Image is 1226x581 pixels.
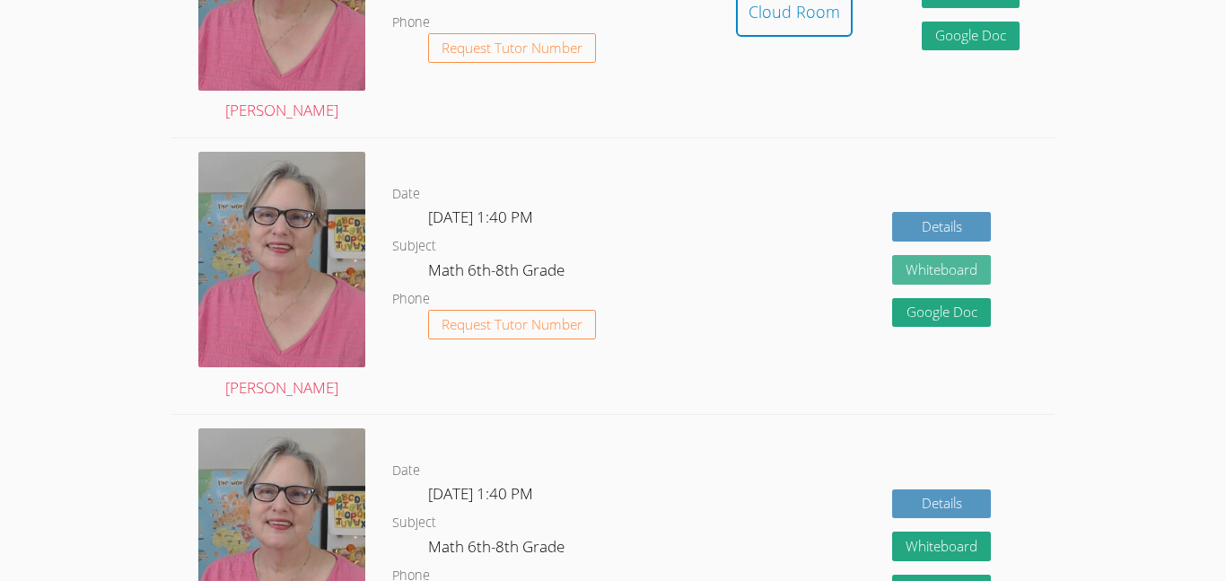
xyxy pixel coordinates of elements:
a: Google Doc [922,22,1020,51]
dt: Phone [392,12,430,34]
dt: Subject [392,235,436,258]
dd: Math 6th-8th Grade [428,534,568,565]
dt: Date [392,460,420,482]
button: Request Tutor Number [428,310,596,339]
span: [DATE] 1:40 PM [428,207,533,227]
a: [PERSON_NAME] [198,152,365,401]
dt: Date [392,183,420,206]
img: avatar.png [198,152,365,366]
dd: Math 6th-8th Grade [428,258,568,288]
dt: Subject [392,512,436,534]
a: Details [892,489,991,519]
button: Whiteboard [892,532,991,561]
button: Whiteboard [892,255,991,285]
span: [DATE] 1:40 PM [428,483,533,504]
span: Request Tutor Number [442,41,582,55]
a: Details [892,212,991,242]
a: Google Doc [892,298,991,328]
dt: Phone [392,288,430,311]
span: Request Tutor Number [442,318,582,331]
button: Request Tutor Number [428,33,596,63]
